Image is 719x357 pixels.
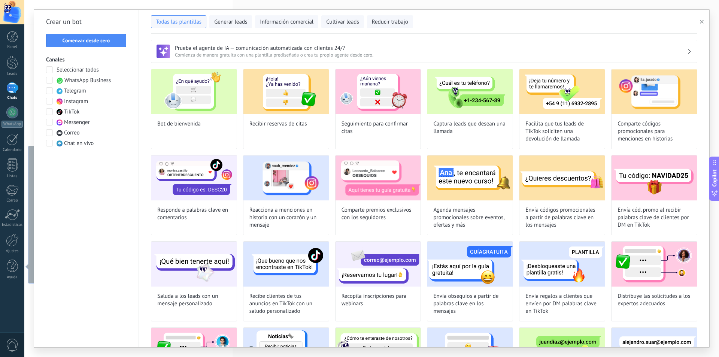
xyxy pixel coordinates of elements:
[64,129,80,137] span: Correo
[214,18,247,26] span: Generar leads
[525,293,599,315] span: Envía regalos a clientes que envíen por DM palabras clave en TikTok
[1,198,23,203] div: Correo
[1,148,23,152] div: Calendario
[157,206,231,221] span: Responde a palabras clave en comentarios
[156,18,201,26] span: Todas las plantillas
[64,77,111,84] span: WhatsApp Business
[372,18,408,26] span: Reducir trabajo
[433,206,507,229] span: Agenda mensajes promocionales sobre eventos, ofertas y más
[64,98,88,105] span: Instagram
[1,45,23,49] div: Panel
[1,275,23,280] div: Ayuda
[63,38,110,43] span: Comenzar desde cero
[618,293,691,308] span: Distribuye las solicitudes a los expertos adecuados
[342,206,415,221] span: Comparte premios exclusivos con los seguidores
[336,242,421,287] img: Recopila inscripciones para webinars
[711,169,718,187] span: Copilot
[433,293,507,315] span: Envía obsequios a partir de palabras clave en los mensajes
[427,155,513,200] img: Agenda mensajes promocionales sobre eventos, ofertas y más
[64,87,86,95] span: Telegram
[1,96,23,100] div: Chats
[1,223,23,227] div: Estadísticas
[249,206,323,229] span: Reacciona a menciones en historia con un corazón y un mensaje
[157,120,201,128] span: Bot de bienvenida
[612,242,697,287] img: Distribuye las solicitudes a los expertos adecuados
[525,206,599,229] span: Envía códigos promocionales a partir de palabras clave en los mensajes
[1,121,23,128] div: WhatsApp
[46,34,126,47] button: Comenzar desde cero
[612,69,697,114] img: Comparte códigos promocionales para menciones en historias
[260,18,313,26] span: Información comercial
[342,293,415,308] span: Recopila inscripciones para webinars
[618,120,691,143] span: Comparte códigos promocionales para menciones en historias
[255,15,318,28] button: Información comercial
[64,108,79,116] span: TikTok
[151,15,206,28] button: Todas las plantillas
[46,56,127,63] h3: Canales
[46,16,127,28] h2: Crear un bot
[243,242,329,287] img: Recibe clientes de tus anuncios en TikTok con un saludo personalizado
[57,66,99,74] span: Seleccionar todos
[618,206,691,229] span: Envía cód. promo al recibir palabras clave de clientes por DM en TikTok
[427,69,513,114] img: Captura leads que desean una llamada
[175,45,687,52] h3: Prueba el agente de IA — comunicación automatizada con clientes 24/7
[519,69,605,114] img: Facilita que tus leads de TikTok soliciten una devolución de llamada
[519,242,605,287] img: Envía regalos a clientes que envíen por DM palabras clave en TikTok
[249,293,323,315] span: Recibe clientes de tus anuncios en TikTok con un saludo personalizado
[1,72,23,76] div: Leads
[1,174,23,179] div: Listas
[243,69,329,114] img: Recibir reservas de citas
[433,120,507,135] span: Captura leads que desean una llamada
[157,293,231,308] span: Saluda a los leads con un mensaje personalizado
[151,69,237,114] img: Bot de bienvenida
[209,15,252,28] button: Generar leads
[175,52,687,58] span: Comienza de manera gratuita con una plantilla prediseñada o crea tu propio agente desde cero.
[326,18,359,26] span: Cultivar leads
[525,120,599,143] span: Facilita que tus leads de TikTok soliciten una devolución de llamada
[1,249,23,254] div: Ajustes
[249,120,307,128] span: Recibir reservas de citas
[64,119,90,126] span: Messenger
[151,242,237,287] img: Saluda a los leads con un mensaje personalizado
[612,155,697,200] img: Envía cód. promo al recibir palabras clave de clientes por DM en TikTok
[427,242,513,287] img: Envía obsequios a partir de palabras clave en los mensajes
[342,120,415,135] span: Seguimiento para confirmar citas
[64,140,94,147] span: Chat en vivo
[151,155,237,200] img: Responde a palabras clave en comentarios
[336,155,421,200] img: Comparte premios exclusivos con los seguidores
[321,15,364,28] button: Cultivar leads
[336,69,421,114] img: Seguimiento para confirmar citas
[243,155,329,200] img: Reacciona a menciones en historia con un corazón y un mensaje
[367,15,413,28] button: Reducir trabajo
[519,155,605,200] img: Envía códigos promocionales a partir de palabras clave en los mensajes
